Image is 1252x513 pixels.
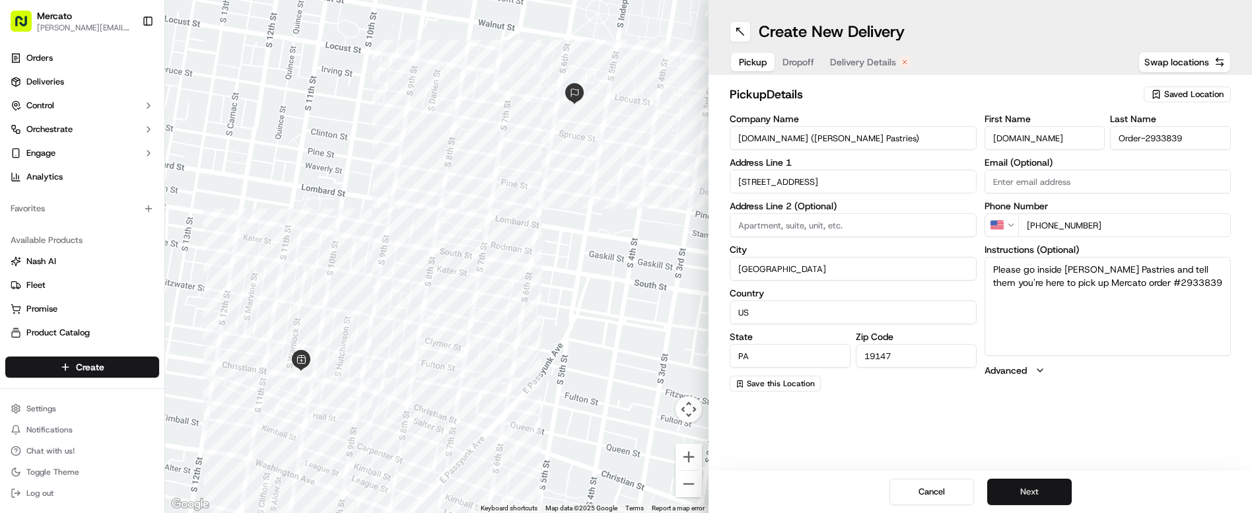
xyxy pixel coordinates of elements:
label: Phone Number [985,201,1232,211]
span: Delivery Details [830,55,896,69]
a: Analytics [5,166,159,188]
a: Open this area in Google Maps (opens a new window) [168,496,212,513]
input: Enter first name [985,126,1105,150]
button: [PERSON_NAME][EMAIL_ADDRESS][PERSON_NAME][DOMAIN_NAME] [37,22,131,33]
button: Create [5,357,159,378]
button: Promise [5,298,159,320]
a: Terms (opens in new tab) [625,504,644,512]
label: Instructions (Optional) [985,245,1232,254]
input: Enter city [730,257,977,281]
button: Control [5,95,159,116]
button: Saved Location [1144,85,1231,104]
span: Pylon [131,171,160,181]
div: Favorites [5,198,159,219]
label: First Name [985,114,1105,123]
div: 💻 [112,140,122,151]
span: Promise [26,303,57,315]
span: Log out [26,488,53,498]
span: Nash AI [26,256,56,267]
span: Engage [26,147,55,159]
div: 📗 [13,140,24,151]
label: Country [730,289,977,298]
label: State [730,332,851,341]
span: Orders [26,52,53,64]
input: Enter country [730,300,977,324]
a: Product Catalog [11,327,154,339]
span: Fleet [26,279,46,291]
button: Keyboard shortcuts [481,504,538,513]
label: Address Line 2 (Optional) [730,201,977,211]
input: Got a question? Start typing here... [34,32,238,46]
div: Available Products [5,230,159,251]
button: Next [987,479,1072,505]
input: Enter email address [985,170,1232,193]
a: 📗Knowledge Base [8,133,106,157]
h1: Create New Delivery [759,21,905,42]
span: Swap locations [1144,55,1209,69]
input: Enter phone number [1018,213,1232,237]
div: Start new chat [45,73,217,86]
a: Promise [11,303,154,315]
button: Swap locations [1138,51,1231,73]
label: Advanced [985,364,1027,377]
span: Toggle Theme [26,467,79,477]
button: Zoom in [676,444,702,470]
button: Engage [5,143,159,164]
button: Fleet [5,275,159,296]
img: Google [168,496,212,513]
button: Chat with us! [5,442,159,460]
img: 1736555255976-a54dd68f-1ca7-489b-9aae-adbdc363a1c4 [13,73,37,97]
button: Notifications [5,421,159,439]
a: Deliveries [5,71,159,92]
a: Report a map error [652,504,705,512]
a: Fleet [11,279,154,291]
label: City [730,245,977,254]
label: Company Name [730,114,977,123]
a: Orders [5,48,159,69]
button: Product Catalog [5,322,159,343]
a: Powered byPylon [93,170,160,181]
label: Address Line 1 [730,158,977,167]
div: We're available if you need us! [45,86,167,97]
button: Orchestrate [5,119,159,140]
span: Notifications [26,425,73,435]
h2: pickup Details [730,85,1136,104]
span: Save this Location [747,378,815,389]
input: Enter zip code [856,344,977,368]
input: Enter last name [1110,126,1231,150]
button: Advanced [985,364,1232,377]
span: Dropoff [782,55,814,69]
span: Map data ©2025 Google [545,504,617,512]
span: Control [26,100,54,112]
span: Analytics [26,171,63,183]
span: API Documentation [125,139,212,152]
input: Enter address [730,170,977,193]
span: Deliveries [26,76,64,88]
button: Cancel [889,479,974,505]
span: Create [76,360,104,374]
span: Chat with us! [26,446,75,456]
a: 💻API Documentation [106,133,217,157]
label: Zip Code [856,332,977,341]
button: Settings [5,399,159,418]
span: Orchestrate [26,123,73,135]
textarea: Please go inside [PERSON_NAME] Pastries and tell them you're here to pick up Mercato order #2933839 [985,257,1232,356]
button: Start new chat [225,77,240,93]
span: Settings [26,403,56,414]
span: Product Catalog [26,327,90,339]
button: Mercato [37,9,72,22]
button: Save this Location [730,376,821,392]
button: Log out [5,484,159,502]
span: Knowledge Base [26,139,101,152]
button: Nash AI [5,251,159,272]
button: Mercato[PERSON_NAME][EMAIL_ADDRESS][PERSON_NAME][DOMAIN_NAME] [5,5,137,37]
button: Map camera controls [676,396,702,423]
input: Apartment, suite, unit, etc. [730,213,977,237]
span: Pickup [739,55,767,69]
button: Toggle Theme [5,463,159,481]
label: Email (Optional) [985,158,1232,167]
span: Saved Location [1164,88,1224,100]
button: Zoom out [676,471,702,497]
